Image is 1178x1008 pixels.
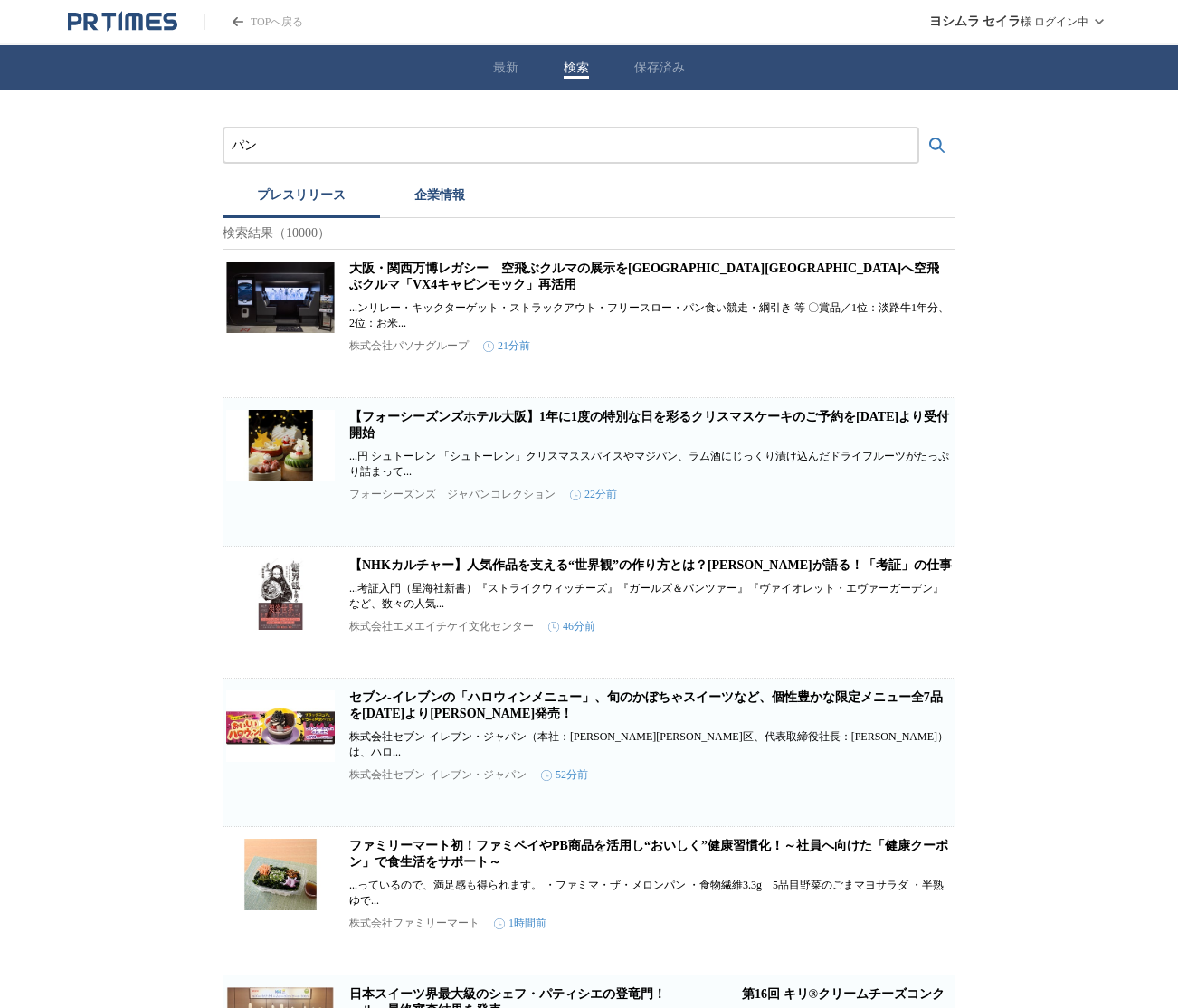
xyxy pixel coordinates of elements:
[380,178,499,218] button: 企業情報
[564,60,589,76] button: 検索
[494,916,546,931] time: 1時間前
[349,767,527,783] p: 株式会社セブン‐イレブン・ジャパン
[226,261,335,333] img: 大阪・関西万博レガシー 空飛ぶクルマの展示を兵庫県淡路島へ空飛ぶクルマ「VX4キャビンモック」再活用
[349,916,480,931] p: 株式会社ファミリーマート
[929,14,1021,30] span: ヨシムラ セイラ
[349,487,556,502] p: フォーシーズンズ ジャパンコレクション
[204,14,303,30] a: PR TIMESのトップページはこちら
[349,300,952,331] p: ...ンリレー・キックターゲット・ストラックアウト・フリースロー・パン食い競走・綱引き 等 〇賞品／1位：淡路牛1年分、2位：お米...
[548,619,595,634] time: 46分前
[634,60,685,76] button: 保存済み
[541,767,588,783] time: 52分前
[493,60,518,76] button: 最新
[483,338,530,354] time: 21分前
[349,410,949,440] a: 【フォーシーズンズホテル大阪】1年に1度の特別な日を彩るクリスマスケーキのご予約を[DATE]より受付開始
[226,838,335,910] img: ファミリーマート初！ファミペイやPB商品を活用し“おいしく”健康習慣化！～社員へ向けた「健康クーポン」で食生活をサポート～
[349,619,534,634] p: 株式会社エヌエイチケイ文化センター
[349,729,952,760] p: 株式会社セブン‐イレブン・ジャパン（本社：[PERSON_NAME][PERSON_NAME]区、代表取締役社長：[PERSON_NAME]）は、ハロ...
[349,558,952,572] a: 【NHKカルチャー】人気作品を支える“世界観”の作り方とは？[PERSON_NAME]が語る！「考証」の仕事
[232,136,910,156] input: プレスリリースおよび企業を検索する
[349,338,469,354] p: 株式会社パソナグループ
[226,409,335,481] img: 【フォーシーズンズホテル大阪】1年に1度の特別な日を彩るクリスマスケーキのご予約を10月15日（水）より受付開始
[570,487,617,502] time: 22分前
[223,218,955,250] p: 検索結果（10000）
[223,178,380,218] button: プレスリリース
[226,557,335,630] img: 【NHKカルチャー】人気作品を支える“世界観”の作り方とは？鈴木貴昭が語る！「考証」の仕事
[349,449,952,480] p: ...円 シュトーレン 「シュトーレン」クリスマススパイスやマジパン、ラム酒にじっくり漬け込んだドライフルーツがたっぷり詰まって...
[349,878,952,908] p: ...っているので、満足感も得られます。 ・ファミマ・ザ・メロンパン ・食物繊維3.3g 5品目野菜のごまマヨサラダ ・半熟ゆで...
[349,262,939,291] a: 大阪・関西万博レガシー 空飛ぶクルマの展示を[GEOGRAPHIC_DATA][GEOGRAPHIC_DATA]へ空飛ぶクルマ「VX4キャビンモック」再活用
[349,581,952,612] p: ...考証入門（星海社新書）『ストライクウィッチーズ』『ガールズ＆パンツァー』『ヴァイオレット・エヴァーガーデン』など、数々の人気...
[68,11,177,33] a: PR TIMESのトップページはこちら
[349,690,943,720] a: セブン‐イレブンの「ハロウィンメニュー」、旬のかぼちゃスイーツなど、個性豊かな限定メニュー全7品を[DATE]より[PERSON_NAME]発売！
[919,128,955,164] button: 検索する
[226,689,335,762] img: セブン‐イレブンの「ハロウィンメニュー」、旬のかぼちゃスイーツなど、個性豊かな限定メニュー全7品を10月7日（火）より順次発売！
[349,839,948,869] a: ファミリーマート初！ファミペイやPB商品を活用し“おいしく”健康習慣化！～社員へ向けた「健康クーポン」で食生活をサポート～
